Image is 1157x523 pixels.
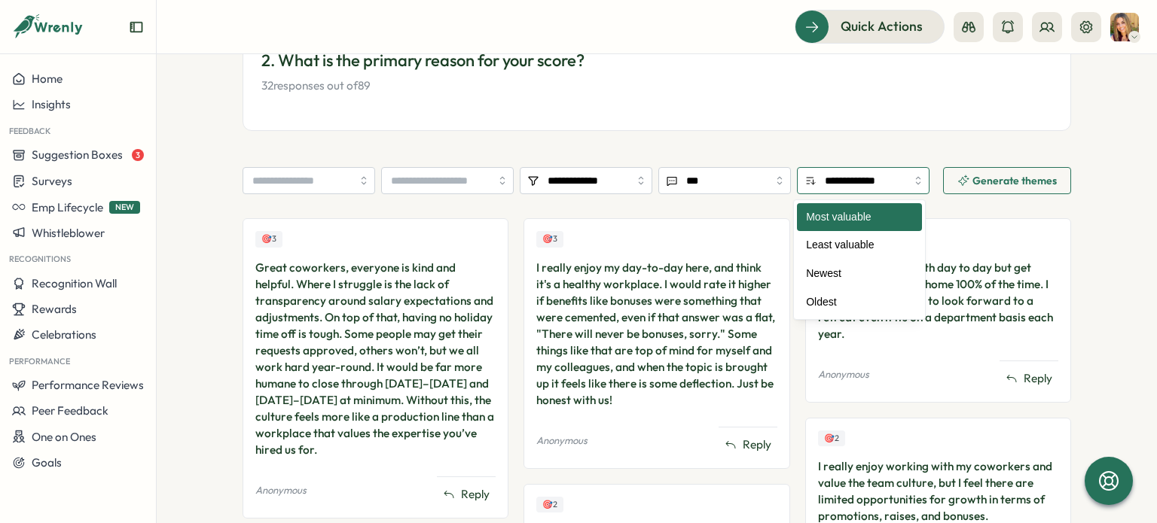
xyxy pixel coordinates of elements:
[32,378,144,392] span: Performance Reviews
[32,327,96,342] span: Celebrations
[129,20,144,35] button: Expand sidebar
[797,260,922,288] div: Newest
[255,231,282,247] div: Upvotes
[797,231,922,260] div: Least valuable
[32,302,77,316] span: Rewards
[1000,367,1058,390] button: Reply
[32,226,105,240] span: Whistleblower
[261,78,1052,94] p: 32 responses out of 89
[255,260,496,458] div: Great coworkers, everyone is kind and helpful. Where I struggle is the lack of transparency aroun...
[743,436,771,453] span: Reply
[32,276,117,290] span: Recognition Wall
[1110,13,1139,41] img: Tarin O'Neill
[255,484,307,497] p: Anonymous
[972,175,1057,186] span: Generate themes
[32,430,96,444] span: One on Ones
[818,368,869,382] p: Anonymous
[719,433,777,456] button: Reply
[536,260,777,409] div: I really enjoy my day-to-day here, and think it's a healthy workplace. I would rate it higher if ...
[536,231,563,247] div: Upvotes
[32,97,71,111] span: Insights
[818,260,1058,342] div: I enjoy who i work with day to day but get lonely working from home 100% of the time. I think it ...
[132,149,144,161] span: 3
[32,174,72,188] span: Surveys
[943,167,1071,194] button: Generate themes
[32,455,62,470] span: Goals
[109,201,140,214] span: NEW
[437,483,496,506] button: Reply
[818,430,845,446] div: Upvotes
[461,486,490,503] span: Reply
[32,71,63,86] span: Home
[536,434,588,448] p: Anonymous
[795,10,945,43] button: Quick Actions
[1024,370,1052,387] span: Reply
[841,17,923,36] span: Quick Actions
[32,147,123,162] span: Suggestion Boxes
[797,203,922,232] div: Most valuable
[797,288,922,317] div: Oldest
[261,49,1052,72] p: 2. What is the primary reason for your score?
[32,200,103,214] span: Emp Lifecycle
[536,497,563,512] div: Upvotes
[32,403,108,418] span: Peer Feedback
